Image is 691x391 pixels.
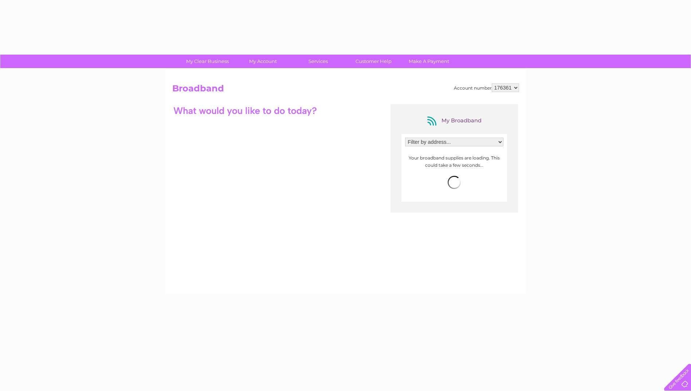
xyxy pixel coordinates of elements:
[233,55,293,68] a: My Account
[405,154,503,168] p: Your broadband supplies are loading. This could take a few seconds...
[399,55,459,68] a: Make A Payment
[425,115,483,127] div: My Broadband
[172,83,519,97] h2: Broadband
[454,83,519,92] div: Account number
[343,55,404,68] a: Customer Help
[448,176,461,189] img: loading
[288,55,348,68] a: Services
[177,55,237,68] a: My Clear Business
